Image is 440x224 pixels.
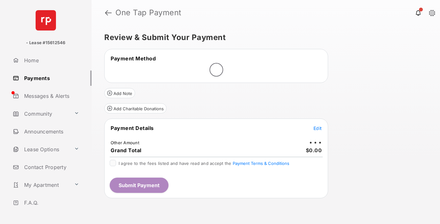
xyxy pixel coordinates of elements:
a: Payments [10,71,92,86]
strong: One Tap Payment [115,9,182,17]
td: Other Amount [110,140,140,146]
span: Payment Details [111,125,154,131]
a: Announcements [10,124,92,139]
a: Home [10,53,92,68]
a: My Apartment [10,177,72,193]
button: Edit [313,125,322,131]
a: Contact Property [10,160,92,175]
span: I agree to the fees listed and have read and accept the [119,161,289,166]
a: F.A.Q. [10,195,92,210]
a: Messages & Alerts [10,88,92,104]
a: Community [10,106,72,121]
button: Submit Payment [110,178,168,193]
a: Lease Options [10,142,72,157]
button: Add Note [104,88,135,98]
p: - Lease #15612546 [26,40,65,46]
h5: Review & Submit Your Payment [104,34,422,41]
span: Edit [313,126,322,131]
img: svg+xml;base64,PHN2ZyB4bWxucz0iaHR0cDovL3d3dy53My5vcmcvMjAwMC9zdmciIHdpZHRoPSI2NCIgaGVpZ2h0PSI2NC... [36,10,56,31]
span: $0.00 [306,147,322,153]
button: Add Charitable Donations [104,103,167,113]
button: I agree to the fees listed and have read and accept the [233,161,289,166]
span: Grand Total [111,147,141,153]
span: Payment Method [111,55,156,62]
